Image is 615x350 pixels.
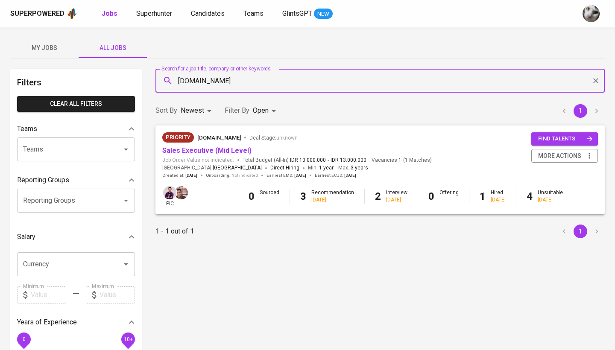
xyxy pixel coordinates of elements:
[314,10,333,18] span: NEW
[162,132,194,143] div: New Job received from Demand Team
[84,43,142,53] span: All Jobs
[162,172,197,178] span: Created at :
[162,157,234,164] span: Job Order Value not indicated.
[249,135,298,141] span: Deal Stage :
[397,157,401,164] span: 1
[260,196,279,204] div: -
[155,105,177,116] p: Sort By
[253,106,269,114] span: Open
[17,124,37,134] p: Teams
[351,165,368,171] span: 3 years
[243,9,265,19] a: Teams
[538,196,563,204] div: [DATE]
[315,172,356,178] span: Earliest ECJD :
[375,190,381,202] b: 2
[253,103,279,119] div: Open
[538,134,593,144] span: find talents
[583,5,600,22] img: tharisa.rizky@glints.com
[120,195,132,207] button: Open
[531,132,598,146] button: find talents
[162,164,262,172] span: [GEOGRAPHIC_DATA] ,
[163,186,176,199] img: erwin@glints.com
[249,190,255,202] b: 0
[231,172,258,178] span: Not indicated
[556,104,605,118] nav: pagination navigation
[538,189,563,204] div: Unsuitable
[162,185,177,207] div: pic
[10,9,64,19] div: Superpowered
[574,225,587,238] button: page 1
[538,151,581,161] span: more actions
[181,103,214,119] div: Newest
[123,336,132,342] span: 10+
[17,314,135,331] div: Years of Experience
[191,9,225,17] span: Candidates
[102,9,117,17] b: Jobs
[311,189,354,204] div: Recommendation
[191,9,226,19] a: Candidates
[136,9,172,17] span: Superhunter
[331,157,366,164] span: IDR 13.000.000
[300,190,306,202] b: 3
[31,286,66,303] input: Value
[270,165,299,171] span: Direct Hiring
[338,165,368,171] span: Max.
[372,157,432,164] span: Vacancies ( 1 Matches )
[175,186,188,199] img: johanes@glints.com
[213,164,262,172] span: [GEOGRAPHIC_DATA]
[120,143,132,155] button: Open
[335,164,337,172] span: -
[155,226,194,236] p: 1 - 1 out of 1
[590,75,602,87] button: Clear
[162,133,194,142] span: Priority
[574,104,587,118] button: page 1
[162,146,252,155] a: Sales Executive (Mid Level)
[100,286,135,303] input: Value
[17,76,135,89] h6: Filters
[197,134,241,141] span: [DOMAIN_NAME]
[276,135,298,141] span: unknown
[328,157,329,164] span: -
[181,105,204,116] p: Newest
[17,120,135,137] div: Teams
[491,196,506,204] div: [DATE]
[308,165,334,171] span: Min.
[185,172,197,178] span: [DATE]
[17,175,69,185] p: Reporting Groups
[22,336,25,342] span: 0
[17,317,77,327] p: Years of Experience
[282,9,333,19] a: GlintsGPT NEW
[243,9,264,17] span: Teams
[260,189,279,204] div: Sourced
[17,228,135,245] div: Salary
[491,189,506,204] div: Hired
[266,172,306,178] span: Earliest EMD :
[527,190,533,202] b: 4
[15,43,73,53] span: My Jobs
[290,157,326,164] span: IDR 10.000.000
[319,165,334,171] span: 1 year
[206,172,258,178] span: Onboarding :
[428,190,434,202] b: 0
[24,99,128,109] span: Clear All filters
[225,105,249,116] p: Filter By
[386,189,407,204] div: Interview
[556,225,605,238] nav: pagination navigation
[294,172,306,178] span: [DATE]
[120,258,132,270] button: Open
[386,196,407,204] div: [DATE]
[17,96,135,112] button: Clear All filters
[17,172,135,189] div: Reporting Groups
[311,196,354,204] div: [DATE]
[439,189,459,204] div: Offering
[480,190,486,202] b: 1
[10,7,78,20] a: Superpoweredapp logo
[102,9,119,19] a: Jobs
[439,196,459,204] div: -
[66,7,78,20] img: app logo
[282,9,312,17] span: GlintsGPT
[243,157,366,164] span: Total Budget (All-In)
[531,149,598,163] button: more actions
[136,9,174,19] a: Superhunter
[17,232,35,242] p: Salary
